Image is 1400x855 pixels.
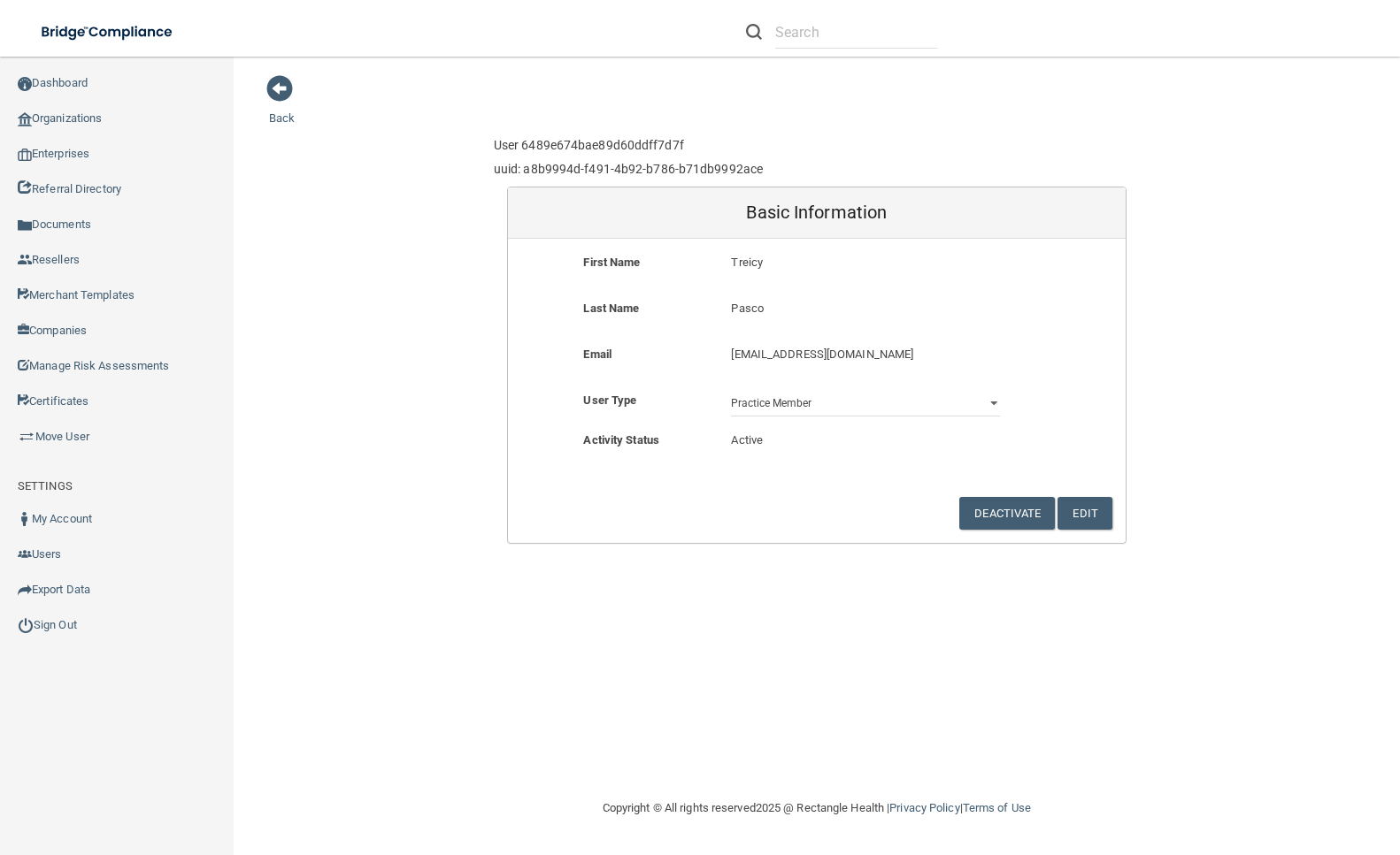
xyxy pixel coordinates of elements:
[18,149,32,161] img: enterprise.0d942306.png
[18,77,32,91] img: ic_dashboard_dark.d01f4a41.png
[269,90,295,125] a: Back
[731,344,1000,365] p: [EMAIL_ADDRESS][DOMAIN_NAME]
[18,617,34,633] img: ic_power_dark.7ecde6b1.png
[1096,731,1379,800] iframe: Drift Widget Chat Controller
[731,252,1000,273] p: Treicy
[18,512,32,526] img: ic_user_dark.df1a06c3.png
[775,16,937,49] input: Search
[18,476,73,497] label: SETTINGS
[959,497,1055,530] button: Deactivate
[583,256,640,269] b: First Name
[508,187,1126,239] div: Basic Information
[18,218,32,233] img: icon-documents.8dae5593.png
[18,253,32,267] img: ic_reseller.de258add.png
[731,298,1000,319] p: Pasco
[494,780,1140,836] div: Copyright © All rights reserved 2025 @ Rectangle Health | |
[731,430,1000,451] p: Active
[889,801,959,814] a: Privacy Policy
[583,302,639,315] b: Last Name
[18,112,32,126] img: organization-icon.f8decf85.png
[18,583,32,597] img: icon-export.b9366987.png
[583,433,659,447] b: Activity Status
[18,547,32,561] img: icon-users.e205127d.png
[583,393,636,407] b: User Type
[494,139,763,152] h6: User 6489e674bae89d60ddff7d7f
[18,428,35,446] img: briefcase.64adab9b.png
[1058,497,1112,530] button: Edit
[494,163,763,176] h6: uuid: a8b9994d-f491-4b92-b786-b71db9992ace
[746,24,762,40] img: ic-search.3b580494.png
[963,801,1031,814] a: Terms of Use
[583,347,612,361] b: Email
[27,14,189,50] img: bridge_compliance_login_screen.278c3ca4.svg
